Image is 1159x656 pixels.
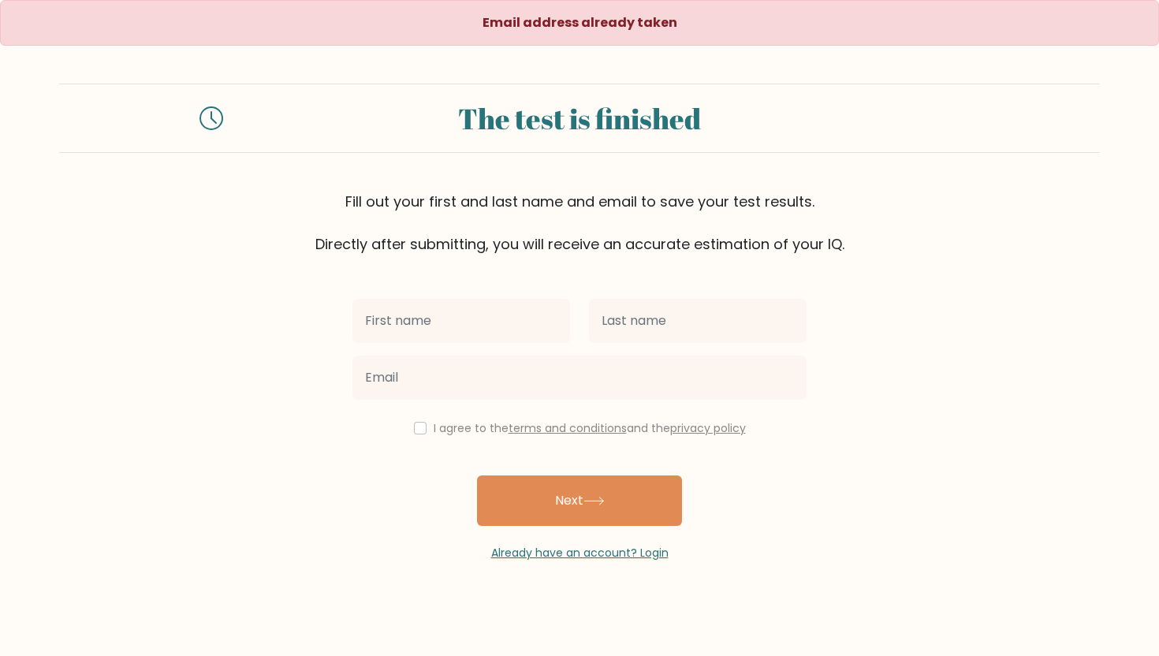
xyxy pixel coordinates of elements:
[352,356,807,400] input: Email
[491,545,669,561] a: Already have an account? Login
[59,191,1100,255] div: Fill out your first and last name and email to save your test results. Directly after submitting,...
[589,299,807,343] input: Last name
[509,420,627,436] a: terms and conditions
[352,299,570,343] input: First name
[483,13,677,32] strong: Email address already taken
[434,420,746,436] label: I agree to the and the
[670,420,746,436] a: privacy policy
[477,475,682,526] button: Next
[242,97,917,140] div: The test is finished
